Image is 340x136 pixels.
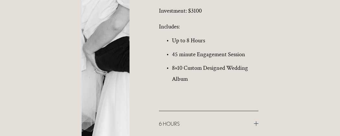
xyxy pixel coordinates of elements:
[159,21,256,32] p: Includes:
[159,5,256,16] p: Investment: $3100
[159,121,254,127] span: 6 HOURS
[172,63,256,84] p: 8×10 Custom Designed Wedding Album
[172,49,256,60] p: 45 minute Engagement Session
[172,35,256,46] p: Up to 8 Hours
